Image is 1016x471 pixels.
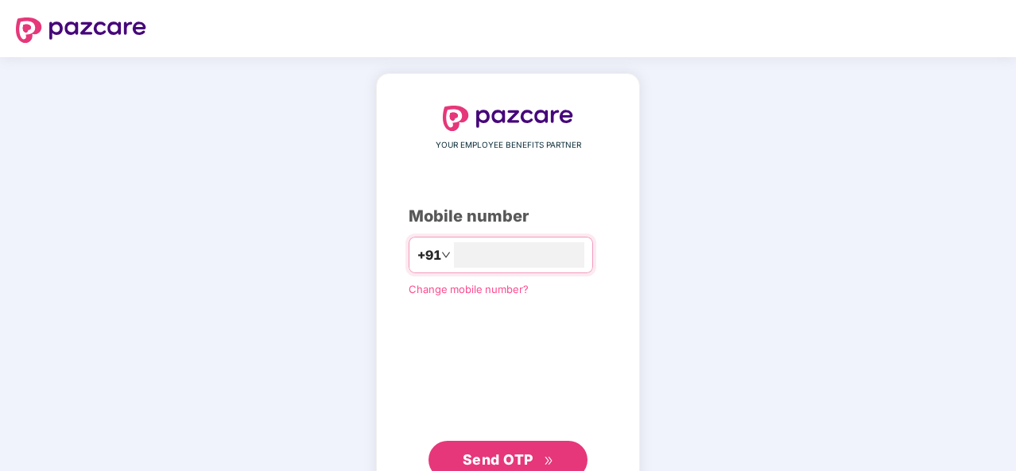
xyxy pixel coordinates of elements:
span: YOUR EMPLOYEE BENEFITS PARTNER [436,139,581,152]
span: down [441,250,451,260]
span: double-right [544,456,554,466]
img: logo [16,17,146,43]
div: Mobile number [409,204,607,229]
a: Change mobile number? [409,283,529,295]
img: logo [443,106,573,131]
span: Send OTP [463,451,533,468]
span: +91 [417,245,441,265]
